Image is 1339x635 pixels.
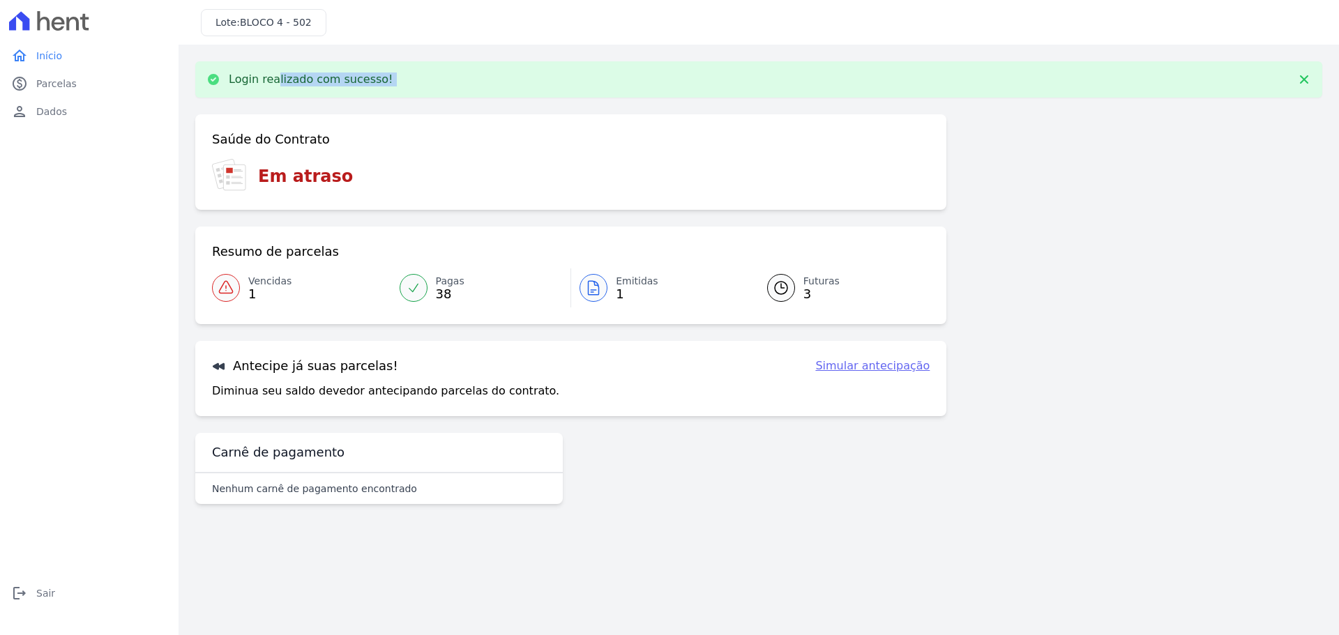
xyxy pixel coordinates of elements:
[6,579,173,607] a: logoutSair
[11,585,28,602] i: logout
[212,243,339,260] h3: Resumo de parcelas
[36,77,77,91] span: Parcelas
[6,70,173,98] a: paidParcelas
[248,274,292,289] span: Vencidas
[229,72,393,86] p: Login realizado com sucesso!
[571,268,750,307] a: Emitidas 1
[616,289,658,300] span: 1
[212,268,391,307] a: Vencidas 1
[215,15,312,30] h3: Lote:
[212,383,559,399] p: Diminua seu saldo devedor antecipando parcelas do contrato.
[212,358,398,374] h3: Antecipe já suas parcelas!
[436,274,464,289] span: Pagas
[11,75,28,92] i: paid
[6,42,173,70] a: homeInício
[212,444,345,461] h3: Carnê de pagamento
[240,17,312,28] span: BLOCO 4 - 502
[815,358,930,374] a: Simular antecipação
[11,103,28,120] i: person
[248,289,292,300] span: 1
[212,131,330,148] h3: Saúde do Contrato
[212,482,417,496] p: Nenhum carnê de pagamento encontrado
[36,586,55,600] span: Sair
[436,289,464,300] span: 38
[616,274,658,289] span: Emitidas
[11,47,28,64] i: home
[391,268,571,307] a: Pagas 38
[803,289,840,300] span: 3
[803,274,840,289] span: Futuras
[36,49,62,63] span: Início
[6,98,173,125] a: personDados
[258,164,353,189] h3: Em atraso
[36,105,67,118] span: Dados
[750,268,930,307] a: Futuras 3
